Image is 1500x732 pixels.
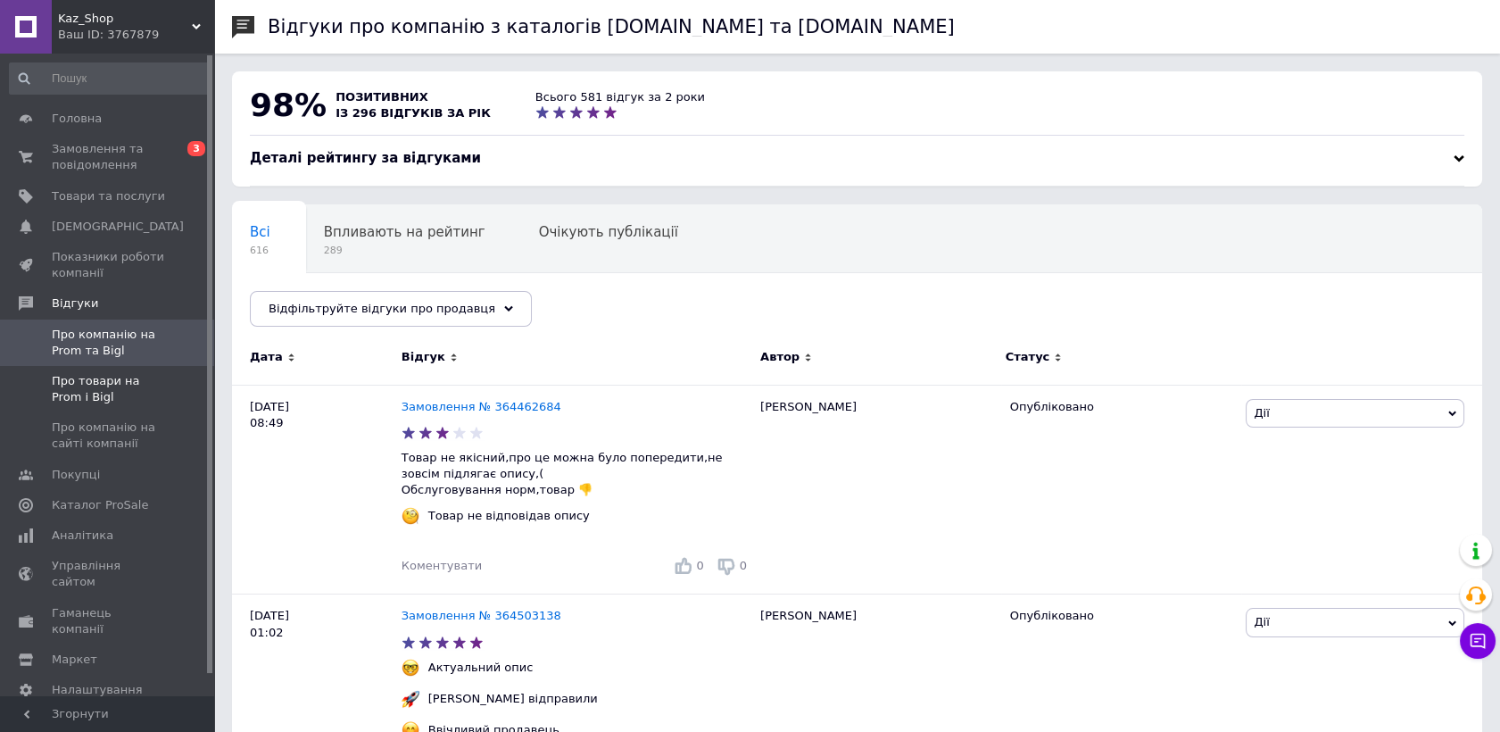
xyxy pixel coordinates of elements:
[696,559,703,572] span: 0
[402,558,482,574] div: Коментувати
[52,467,100,483] span: Покупці
[250,244,270,257] span: 616
[52,558,165,590] span: Управління сайтом
[402,400,561,413] a: Замовлення № 364462684
[52,605,165,637] span: Гаманець компанії
[52,682,143,698] span: Налаштування
[336,90,428,104] span: позитивних
[250,224,270,240] span: Всі
[1010,608,1233,624] div: Опубліковано
[250,292,431,308] span: Опубліковані без комен...
[324,244,485,257] span: 289
[52,249,165,281] span: Показники роботи компанії
[1006,349,1050,365] span: Статус
[52,188,165,204] span: Товари та послуги
[424,508,594,524] div: Товар не відповідав опису
[52,219,184,235] span: [DEMOGRAPHIC_DATA]
[52,327,165,359] span: Про компанію на Prom та Bigl
[52,497,148,513] span: Каталог ProSale
[760,349,800,365] span: Автор
[52,373,165,405] span: Про товари на Prom і Bigl
[250,149,1464,168] div: Деталі рейтингу за відгуками
[268,16,955,37] h1: Відгуки про компанію з каталогів [DOMAIN_NAME] та [DOMAIN_NAME]
[402,659,419,677] img: :nerd_face:
[402,450,751,499] p: Товар не якісний,про це можна було попередити,не зовсім підлягає опису,( Обслуговування норм,товар 👎
[402,609,561,622] a: Замовлення № 364503138
[269,302,495,315] span: Відфільтруйте відгуки про продавця
[402,559,482,572] span: Коментувати
[232,385,402,595] div: [DATE] 08:49
[52,111,102,127] span: Головна
[336,106,491,120] span: із 296 відгуків за рік
[324,224,485,240] span: Впливають на рейтинг
[1460,623,1496,659] button: Чат з покупцем
[250,349,283,365] span: Дата
[58,27,214,43] div: Ваш ID: 3767879
[402,349,445,365] span: Відгук
[9,62,210,95] input: Пошук
[232,273,467,341] div: Опубліковані без коментаря
[535,89,705,105] div: Всього 581 відгук за 2 роки
[1254,406,1269,420] span: Дії
[402,507,419,525] img: :face_with_monocle:
[1254,615,1269,628] span: Дії
[187,141,205,156] span: 3
[52,528,113,544] span: Аналітика
[58,11,192,27] span: Kaz_Shop
[1010,399,1233,415] div: Опубліковано
[424,660,538,676] div: Актуальний опис
[52,420,165,452] span: Про компанію на сайті компанії
[52,652,97,668] span: Маркет
[402,690,419,708] img: :rocket:
[52,141,165,173] span: Замовлення та повідомлення
[539,224,678,240] span: Очікують публікації
[740,559,747,572] span: 0
[424,691,602,707] div: [PERSON_NAME] відправили
[751,385,1001,595] div: [PERSON_NAME]
[250,87,327,123] span: 98%
[250,150,481,166] span: Деталі рейтингу за відгуками
[52,295,98,312] span: Відгуки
